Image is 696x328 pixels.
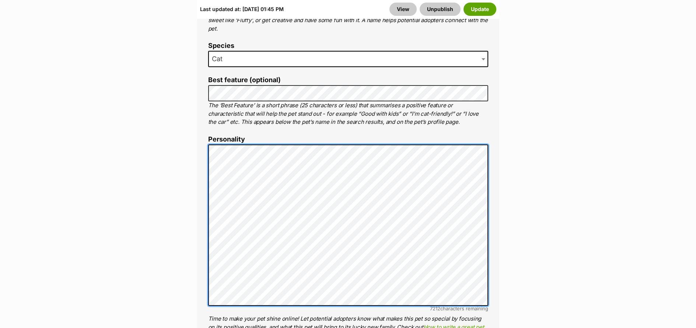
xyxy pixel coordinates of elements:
[208,42,488,50] label: Species
[208,101,488,126] p: The ‘Best Feature’ is a short phrase (25 characters or less) that summarises a positive feature o...
[464,3,496,16] button: Update
[420,3,461,16] button: Unpublish
[208,76,488,84] label: Best feature (optional)
[208,51,488,67] span: Cat
[208,136,488,143] label: Personality
[430,306,440,311] span: 7212
[200,3,284,16] div: Last updated at: [DATE] 01:45 PM
[209,54,230,64] span: Cat
[208,8,488,33] p: Every pet deserves a name. If you don’t know the pet’s name, make one up! It can be something sim...
[208,306,488,311] div: characters remaining
[389,3,417,16] a: View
